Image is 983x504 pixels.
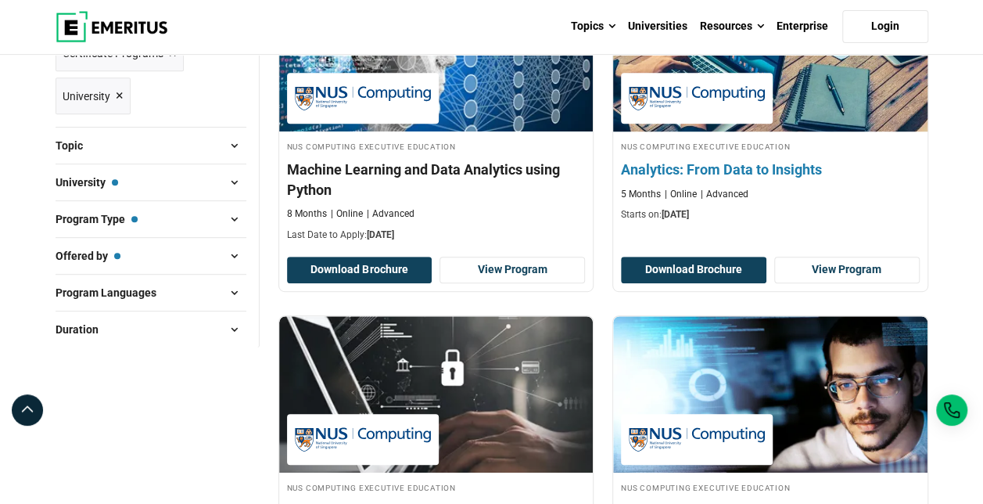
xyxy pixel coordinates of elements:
[629,81,765,116] img: NUS Computing Executive Education
[56,174,118,191] span: University
[63,88,110,105] span: University
[287,481,586,494] h4: NUS Computing Executive Education
[56,281,246,304] button: Program Languages
[295,422,431,457] img: NUS Computing Executive Education
[56,207,246,231] button: Program Type
[842,10,928,43] a: Login
[287,207,327,221] p: 8 Months
[56,134,246,157] button: Topic
[629,422,765,457] img: NUS Computing Executive Education
[287,257,432,283] button: Download Brochure
[56,137,95,154] span: Topic
[774,257,920,283] a: View Program
[279,316,594,473] img: Cybersecurity | Online Cybersecurity Course
[621,208,920,221] p: Starts on:
[287,229,586,242] p: Last Date to Apply:
[287,139,586,153] h4: NUS Computing Executive Education
[367,229,394,240] span: [DATE]
[56,171,246,194] button: University
[621,160,920,179] h4: Analytics: From Data to Insights
[56,318,246,341] button: Duration
[367,207,414,221] p: Advanced
[621,139,920,153] h4: NUS Computing Executive Education
[295,81,431,116] img: NUS Computing Executive Education
[665,188,697,201] p: Online
[56,247,120,265] span: Offered by
[331,207,363,221] p: Online
[56,211,138,228] span: Program Type
[287,160,586,199] h4: Machine Learning and Data Analytics using Python
[613,316,927,473] img: Full Stack Development with AI | Online Coding Course
[56,321,111,338] span: Duration
[56,284,169,301] span: Program Languages
[439,257,585,283] a: View Program
[621,481,920,494] h4: NUS Computing Executive Education
[621,188,661,201] p: 5 Months
[701,188,748,201] p: Advanced
[621,257,766,283] button: Download Brochure
[56,77,131,114] a: University ×
[56,244,246,268] button: Offered by
[662,209,689,220] span: [DATE]
[116,85,124,107] span: ×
